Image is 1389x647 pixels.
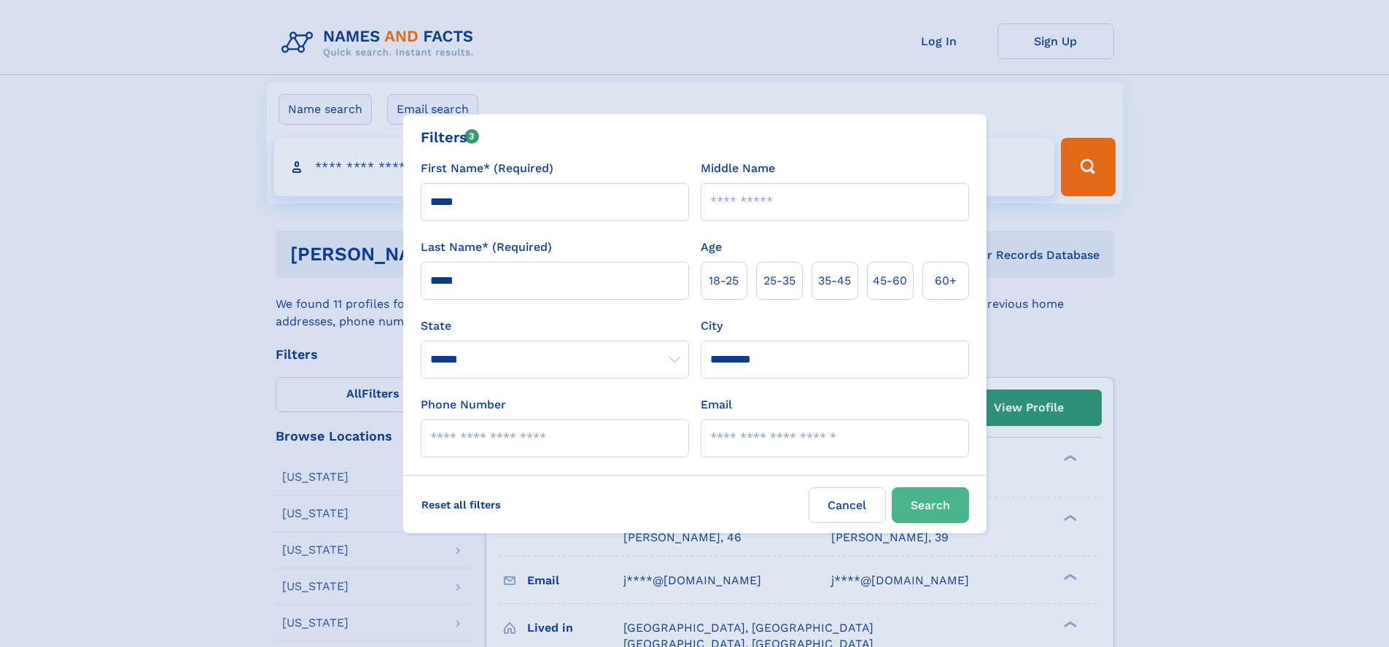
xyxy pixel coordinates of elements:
[412,487,510,522] label: Reset all filters
[809,487,886,523] label: Cancel
[892,487,969,523] button: Search
[873,272,907,290] span: 45‑60
[421,396,506,414] label: Phone Number
[701,396,732,414] label: Email
[421,160,553,177] label: First Name* (Required)
[701,239,722,256] label: Age
[421,239,552,256] label: Last Name* (Required)
[421,317,689,335] label: State
[709,272,739,290] span: 18‑25
[421,126,480,148] div: Filters
[763,272,795,290] span: 25‑35
[701,317,723,335] label: City
[935,272,957,290] span: 60+
[701,160,775,177] label: Middle Name
[818,272,851,290] span: 35‑45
